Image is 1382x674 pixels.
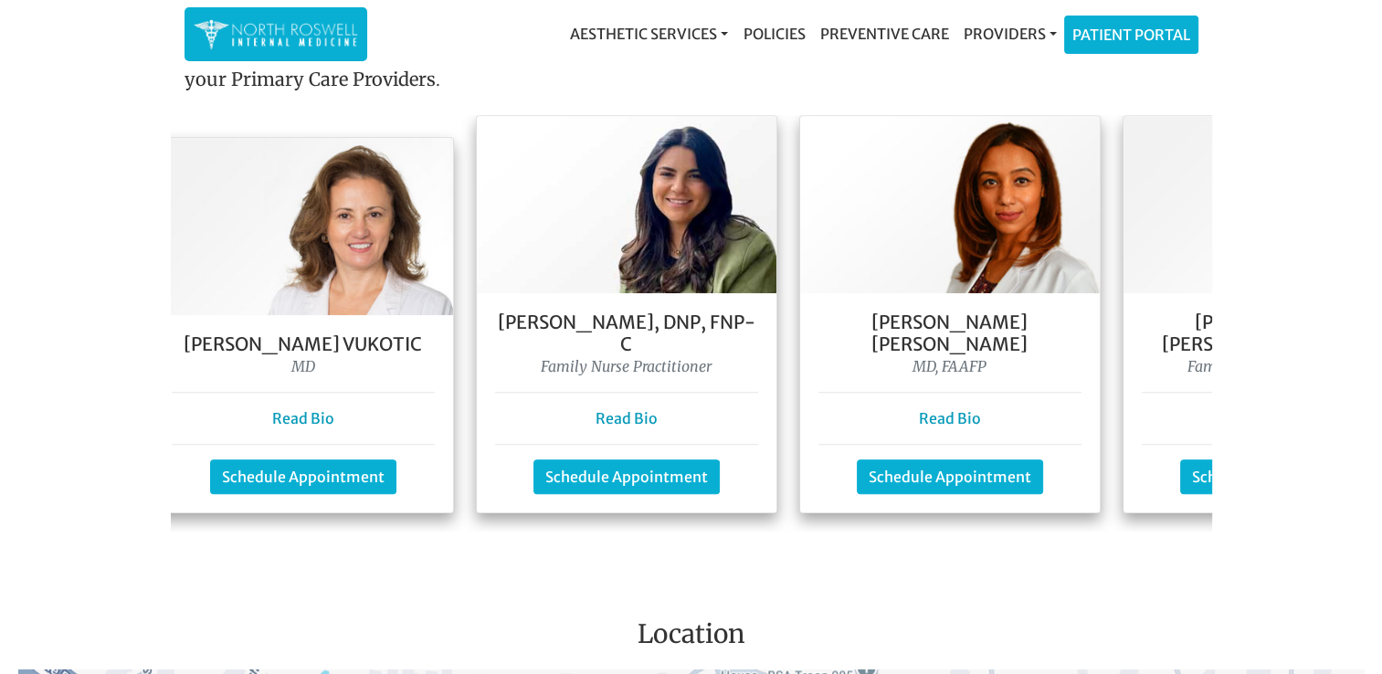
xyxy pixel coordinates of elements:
h5: [PERSON_NAME], DNP, FNP- C [495,311,758,355]
a: Policies [735,16,812,52]
i: MD [291,357,315,375]
h5: [PERSON_NAME] Vukotic [172,333,435,355]
a: Providers [955,16,1063,52]
a: Read Bio [272,409,334,427]
i: MD, FAAFP [913,357,986,375]
a: Schedule Appointment [210,459,396,494]
h3: Location [14,619,1368,658]
a: Read Bio [919,409,981,427]
h5: [PERSON_NAME] [PERSON_NAME] [818,311,1081,355]
a: Schedule Appointment [1180,459,1366,494]
img: North Roswell Internal Medicine [194,16,358,52]
img: Dr. Goga Vukotis [153,138,453,315]
strong: your Primary Care Providers [185,68,436,90]
a: Patient Portal [1065,16,1197,53]
a: Read Bio [596,409,658,427]
a: Schedule Appointment [857,459,1043,494]
a: Preventive Care [812,16,955,52]
a: Aesthetic Services [563,16,735,52]
a: Schedule Appointment [533,459,720,494]
img: Dr. Farah Mubarak Ali MD, FAAFP [800,116,1100,293]
i: Family Nurse Practitioner [541,357,712,375]
i: Family Nurse Practitioner [1187,357,1358,375]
